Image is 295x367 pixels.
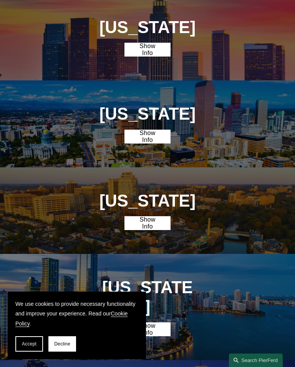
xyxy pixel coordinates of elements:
h1: [US_STATE] [101,278,194,316]
a: Show Info [124,130,171,143]
h1: [US_STATE] [90,104,206,123]
a: Show Info [124,216,171,230]
a: Show Info [124,322,171,336]
a: Search this site [229,354,283,367]
section: Cookie banner [8,292,146,359]
button: Decline [48,336,76,352]
span: Accept [22,341,36,347]
h1: [US_STATE] [90,191,206,210]
span: Decline [54,341,70,347]
button: Accept [15,336,43,352]
a: Show Info [124,43,171,57]
a: Cookie Policy [15,310,128,326]
p: We use cookies to provide necessary functionality and improve your experience. Read our . [15,299,138,329]
h1: [US_STATE] [90,18,206,37]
